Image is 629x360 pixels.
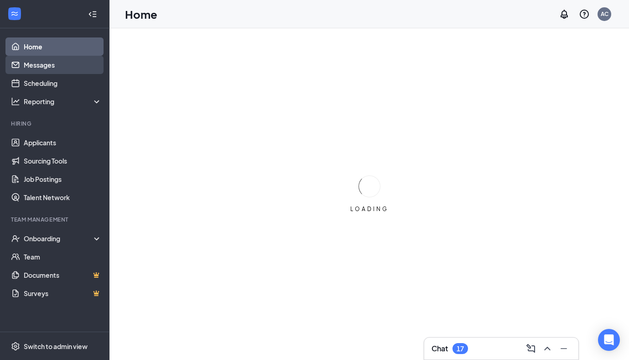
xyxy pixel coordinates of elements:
a: Job Postings [24,170,102,188]
div: 17 [457,345,464,353]
svg: WorkstreamLogo [10,9,19,18]
a: Team [24,248,102,266]
a: Messages [24,56,102,74]
button: ChevronUp [540,341,555,356]
div: Hiring [11,120,100,127]
svg: ComposeMessage [525,343,536,354]
svg: Settings [11,342,20,351]
div: Reporting [24,97,102,106]
a: Talent Network [24,188,102,206]
button: ComposeMessage [524,341,538,356]
div: AC [601,10,608,18]
svg: UserCheck [11,234,20,243]
div: LOADING [347,205,392,213]
a: Scheduling [24,74,102,92]
h1: Home [125,6,157,22]
svg: Notifications [559,9,570,20]
a: DocumentsCrown [24,266,102,284]
a: SurveysCrown [24,284,102,302]
svg: QuestionInfo [579,9,590,20]
svg: Minimize [558,343,569,354]
a: Home [24,37,102,56]
div: Onboarding [24,234,94,243]
div: Open Intercom Messenger [598,329,620,351]
div: Switch to admin view [24,342,88,351]
svg: Collapse [88,10,97,19]
div: Team Management [11,216,100,223]
button: Minimize [556,341,571,356]
svg: Analysis [11,97,20,106]
h3: Chat [431,344,448,354]
svg: ChevronUp [542,343,553,354]
a: Sourcing Tools [24,152,102,170]
a: Applicants [24,133,102,152]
